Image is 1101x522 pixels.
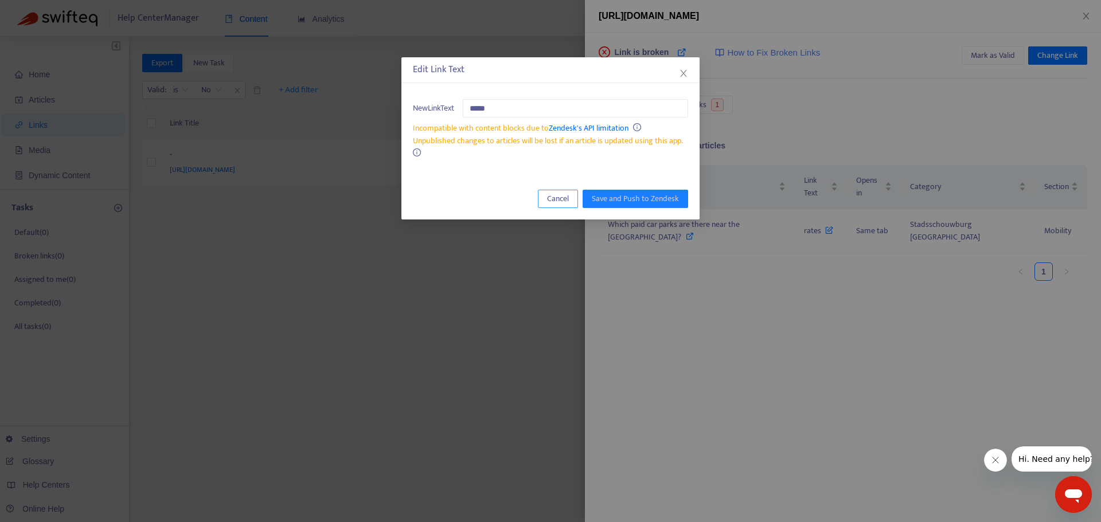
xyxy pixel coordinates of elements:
span: info-circle [633,123,641,131]
iframe: Bericht sluiten [984,449,1007,472]
iframe: Knop om het berichtenvenster te openen [1055,476,1092,513]
span: close [679,69,688,78]
div: Edit Link Text [413,63,688,77]
iframe: Bericht van bedrijf [1012,446,1092,472]
button: Save and Push to Zendesk [583,190,688,208]
span: New Link Text [413,102,454,115]
button: Close [677,67,690,80]
span: info-circle [413,148,421,156]
span: Cancel [547,193,569,205]
a: Zendesk's API limitation [549,121,628,135]
span: Hi. Need any help? [7,8,83,17]
button: Cancel [538,190,578,208]
span: Unpublished changes to articles will be lost if an article is updated using this app. [413,134,683,147]
span: Incompatible with content blocks due to [413,121,628,135]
